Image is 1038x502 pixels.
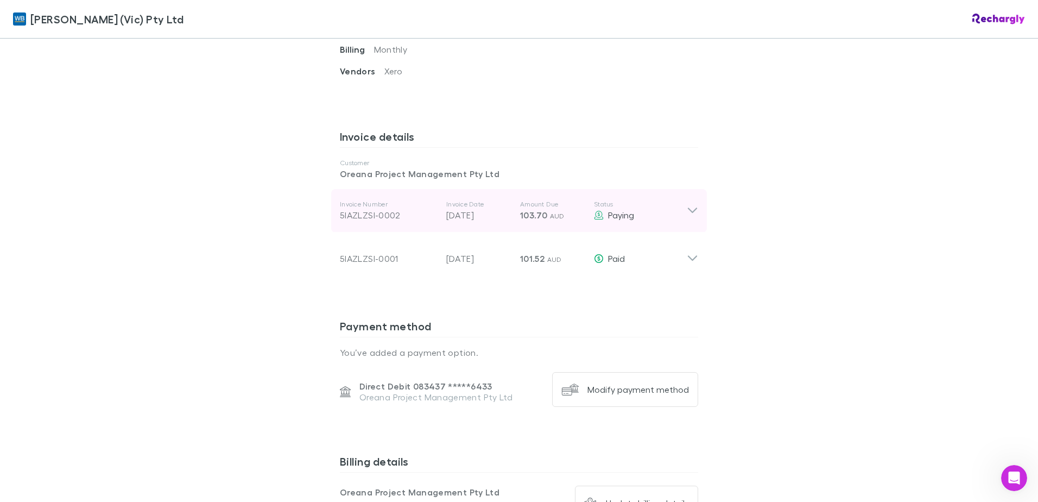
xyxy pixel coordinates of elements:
[547,255,562,263] span: AUD
[550,212,565,220] span: AUD
[340,66,384,77] span: Vendors
[446,209,511,222] p: [DATE]
[552,372,698,407] button: Modify payment method
[340,200,438,209] p: Invoice Number
[359,392,512,403] p: Oreana Project Management Pty Ltd
[359,381,512,392] p: Direct Debit 083437 ***** 6433
[594,200,687,209] p: Status
[520,253,545,264] span: 101.52
[13,12,26,26] img: William Buck (Vic) Pty Ltd's Logo
[374,44,408,54] span: Monthly
[608,253,625,263] span: Paid
[340,167,698,180] p: Oreana Project Management Pty Ltd
[340,44,374,55] span: Billing
[340,209,438,222] div: 5IAZLZSI-0002
[1001,465,1027,491] iframe: Intercom live chat
[972,14,1025,24] img: Rechargly Logo
[340,252,438,265] div: 5IAZLZSI-0001
[561,381,579,398] img: Modify payment method's Logo
[340,486,519,499] p: Oreana Project Management Pty Ltd
[520,210,547,221] span: 103.70
[446,200,511,209] p: Invoice Date
[608,210,634,220] span: Paying
[331,233,707,276] div: 5IAZLZSI-0001[DATE]101.52 AUDPaid
[340,455,698,472] h3: Billing details
[331,189,707,233] div: Invoice Number5IAZLZSI-0002Invoice Date[DATE]Amount Due103.70 AUDStatusPaying
[340,319,698,337] h3: Payment method
[340,159,698,167] p: Customer
[30,11,183,27] span: [PERSON_NAME] (Vic) Pty Ltd
[520,200,585,209] p: Amount Due
[340,346,698,359] p: You’ve added a payment option.
[340,130,698,147] h3: Invoice details
[384,66,402,76] span: Xero
[446,252,511,265] p: [DATE]
[587,384,689,395] div: Modify payment method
